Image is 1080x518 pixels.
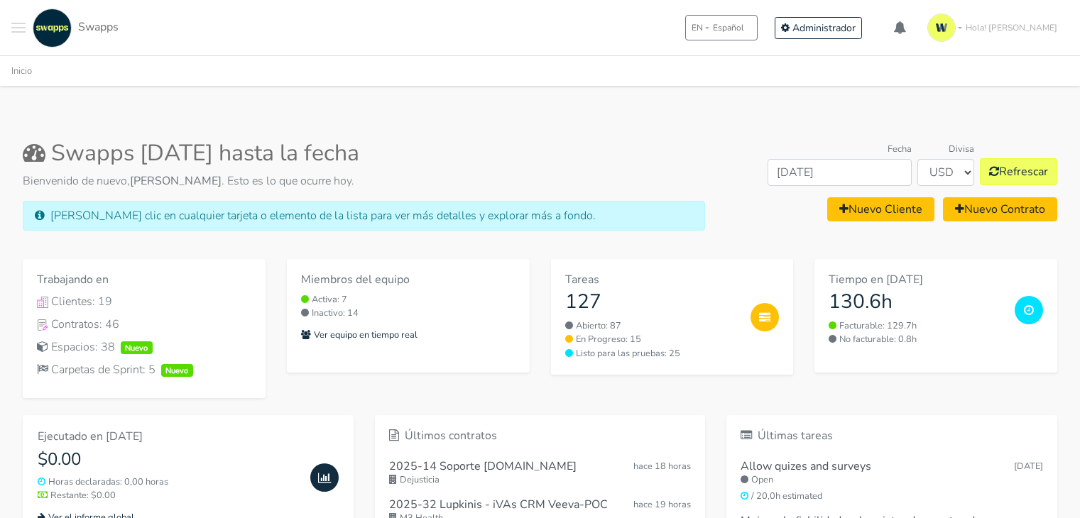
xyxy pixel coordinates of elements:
[814,259,1057,373] a: Tiempo en [DATE] 130.6h Facturable: 129.7h No facturable: 0.8h
[37,361,251,378] a: Carpetas de Sprint: 5Nuevo
[949,143,974,156] label: Divisa
[389,454,692,492] a: 2025-14 Soporte [DOMAIN_NAME] hace 18 horas Dejusticia
[389,429,692,443] h6: Últimos contratos
[37,273,251,287] h6: Trabajando en
[37,338,251,356] a: Espacios: 38Nuevo
[301,293,516,307] small: Activa: 7
[38,475,299,489] small: Horas declaradas: 0,00 horas
[980,158,1057,185] button: Refrescar
[922,8,1069,48] a: Hola! [PERSON_NAME]
[301,329,418,341] small: Ver equipo en tiempo real
[389,498,608,512] h6: 2025-32 Lupkinis - iVAs CRM Veeva-POC
[775,17,862,39] a: Administrador
[565,273,740,287] h6: Tareas
[37,316,251,333] a: Icono ContratosContratos: 46
[741,473,1043,487] small: Open
[37,293,251,310] div: Clientes: 19
[23,140,705,167] h2: Swapps [DATE] hasta la fecha
[33,9,72,48] img: swapps-linkedin-v2.jpg
[130,173,222,189] strong: [PERSON_NAME]
[23,201,705,231] div: [PERSON_NAME] clic en cualquier tarjeta o elemento de la lista para ver más detalles y explorar m...
[37,361,251,378] div: Carpetas de Sprint: 5
[943,197,1057,221] a: Nuevo Contrato
[685,15,758,40] button: ENEspañol
[78,19,119,35] span: Swapps
[565,319,740,333] a: Abierto: 87
[38,489,299,502] small: Restante: $0.00
[966,21,1057,34] span: Hola! [PERSON_NAME]
[23,172,705,189] p: Bienvenido de nuevo, . Esto es lo que ocurre hoy.
[287,259,530,373] a: Miembros del equipo Activa: 7 Inactivo: 14 Ver equipo en tiempo real
[741,429,1043,443] h6: Últimas tareas
[927,13,956,42] img: isotipo-3-3e143c57.png
[829,319,1003,333] small: Facturable: 129.7h
[37,297,48,308] img: Icono de Clientes
[565,290,740,314] h3: 127
[565,347,740,360] a: Listo para las pruebas: 25
[792,21,856,35] span: Administrador
[741,460,871,473] h6: Allow quizes and surveys
[301,307,516,320] small: Inactivo: 14
[888,143,912,156] label: Fecha
[389,460,577,473] h6: 2025-14 Soporte [DOMAIN_NAME]
[389,473,692,487] small: Dejusticia
[741,490,1043,503] small: / 20,0h estimated
[633,498,691,511] span: Oct 02, 2025 15:51
[829,333,1003,346] small: No facturable: 0.8h
[301,273,516,287] h6: Miembros del equipo
[829,290,1003,314] h3: 130.6h
[161,364,193,377] span: Nuevo
[29,9,119,48] a: Swapps
[38,430,299,443] h6: Ejecutado en [DATE]
[565,273,740,314] a: Tareas 127
[37,338,251,356] div: Espacios: 38
[37,316,251,333] div: Contratos: 46
[11,65,32,77] a: Inicio
[827,197,934,221] a: Nuevo Cliente
[741,454,1043,509] a: Allow quizes and surveys [DATE] Open / 20,0h estimated
[565,333,740,346] a: En Progreso: 15
[633,460,691,473] span: Oct 02, 2025 16:34
[37,293,251,310] a: Icono de ClientesClientes: 19
[121,341,153,354] span: Nuevo
[1014,460,1043,473] small: [DATE]
[713,21,744,34] span: Español
[38,449,299,470] h4: $0.00
[829,273,1003,287] h6: Tiempo en [DATE]
[11,9,26,48] button: Toggle navigation menu
[37,319,48,331] img: Icono Contratos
